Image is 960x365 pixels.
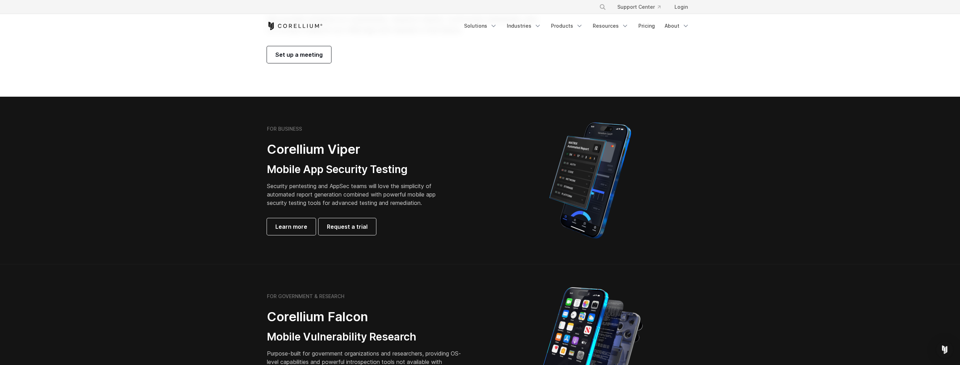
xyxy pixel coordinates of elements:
[669,1,693,13] a: Login
[267,142,447,157] h2: Corellium Viper
[267,293,344,299] h6: FOR GOVERNMENT & RESEARCH
[547,20,587,32] a: Products
[318,218,376,235] a: Request a trial
[460,20,501,32] a: Solutions
[591,1,693,13] div: Navigation Menu
[267,22,323,30] a: Corellium Home
[267,126,302,132] h6: FOR BUSINESS
[267,218,316,235] a: Learn more
[267,163,447,176] h3: Mobile App Security Testing
[267,46,331,63] a: Set up a meeting
[327,222,368,231] span: Request a trial
[612,1,666,13] a: Support Center
[596,1,609,13] button: Search
[267,309,463,325] h2: Corellium Falcon
[460,20,693,32] div: Navigation Menu
[275,222,307,231] span: Learn more
[936,341,953,358] div: Open Intercom Messenger
[503,20,545,32] a: Industries
[275,50,323,59] span: Set up a meeting
[634,20,659,32] a: Pricing
[660,20,693,32] a: About
[537,119,643,242] img: Corellium MATRIX automated report on iPhone showing app vulnerability test results across securit...
[267,330,463,344] h3: Mobile Vulnerability Research
[589,20,633,32] a: Resources
[267,182,447,207] p: Security pentesting and AppSec teams will love the simplicity of automated report generation comb...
